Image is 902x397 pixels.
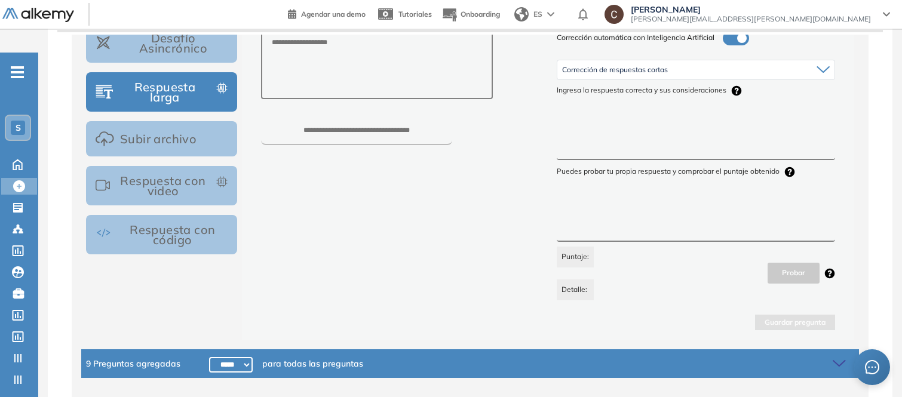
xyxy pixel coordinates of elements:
[262,357,363,370] span: para todas las preguntas
[557,247,594,267] span: Puntaje:
[86,72,237,112] button: Respuesta larga
[865,360,879,374] span: message
[557,32,714,44] span: Corrección automática con Inteligencia Artificial
[2,8,74,23] img: Logo
[562,65,668,75] span: Corrección de respuestas cortas
[86,215,237,254] button: Respuesta con código
[301,10,366,19] span: Agendar una demo
[398,10,432,19] span: Tutoriales
[461,10,500,19] span: Onboarding
[557,85,835,106] span: Ingresa la respuesta correcta y sus consideraciones
[16,123,21,133] span: S
[514,7,529,21] img: world
[441,2,500,27] button: Onboarding
[547,12,554,17] img: arrow
[631,14,871,24] span: [PERSON_NAME][EMAIL_ADDRESS][PERSON_NAME][DOMAIN_NAME]
[768,263,820,284] button: Probar
[557,279,594,300] span: Detalle:
[86,121,237,156] button: Subir archivo
[86,357,180,370] span: 9 Preguntas agregadas
[631,5,871,14] span: [PERSON_NAME]
[557,166,835,187] span: Puedes probar tu propia respuesta y comprobar el puntaje obtenido
[533,9,542,20] span: ES
[11,71,24,73] i: -
[755,315,835,331] button: Guardar pregunta
[288,6,366,20] a: Agendar una demo
[86,23,237,63] button: Desafío Asincrónico
[86,166,237,205] button: Respuesta con video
